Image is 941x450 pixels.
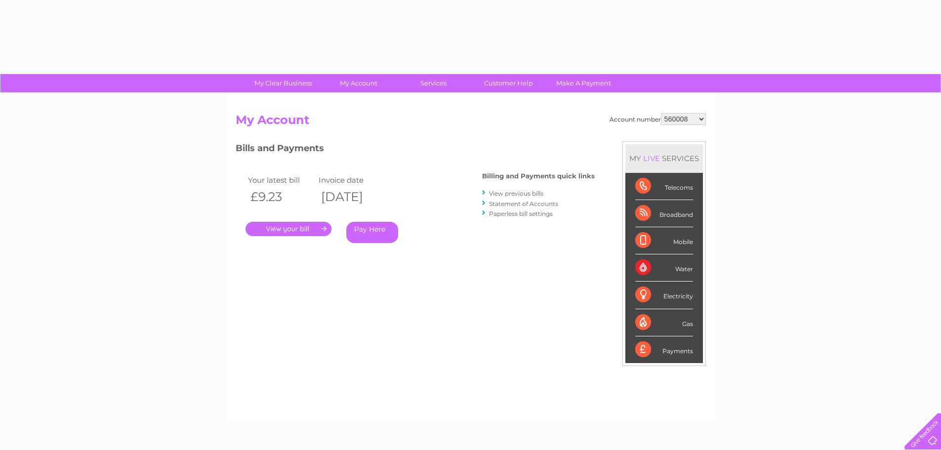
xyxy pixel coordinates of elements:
div: Broadband [635,200,693,227]
a: Statement of Accounts [489,200,558,207]
div: Electricity [635,282,693,309]
a: . [245,222,331,236]
td: Invoice date [316,173,387,187]
a: Customer Help [468,74,549,92]
th: [DATE] [316,187,387,207]
a: Services [393,74,474,92]
div: Water [635,254,693,282]
a: My Account [318,74,399,92]
a: Paperless bill settings [489,210,553,217]
div: Payments [635,336,693,363]
a: My Clear Business [243,74,324,92]
a: Pay Here [346,222,398,243]
h3: Bills and Payments [236,141,595,159]
h4: Billing and Payments quick links [482,172,595,180]
a: View previous bills [489,190,543,197]
div: LIVE [641,154,662,163]
div: Telecoms [635,173,693,200]
h2: My Account [236,113,706,132]
td: Your latest bill [245,173,317,187]
div: MY SERVICES [625,144,703,172]
th: £9.23 [245,187,317,207]
div: Account number [610,113,706,125]
div: Gas [635,309,693,336]
div: Mobile [635,227,693,254]
a: Make A Payment [543,74,624,92]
